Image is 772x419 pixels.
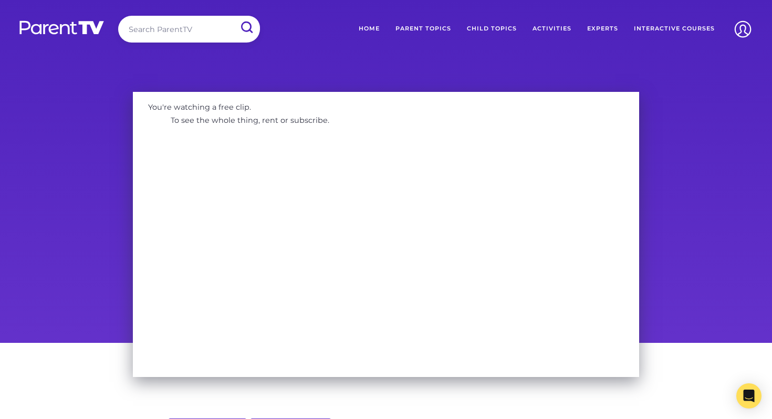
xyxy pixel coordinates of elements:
[118,16,260,43] input: Search ParentTV
[459,16,525,42] a: Child Topics
[388,16,459,42] a: Parent Topics
[525,16,579,42] a: Activities
[140,99,258,114] p: You're watching a free clip.
[18,20,105,35] img: parenttv-logo-white.4c85aaf.svg
[729,16,756,43] img: Account
[579,16,626,42] a: Experts
[351,16,388,42] a: Home
[736,383,761,408] div: Open Intercom Messenger
[626,16,723,42] a: Interactive Courses
[233,16,260,39] input: Submit
[163,113,337,128] p: To see the whole thing, rent or subscribe.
